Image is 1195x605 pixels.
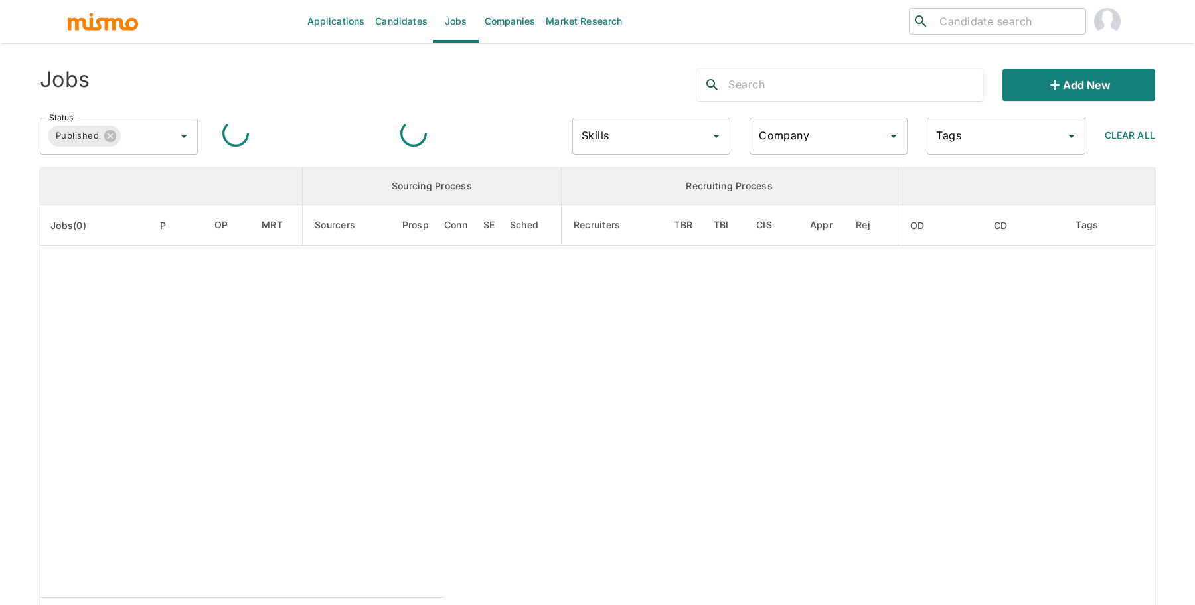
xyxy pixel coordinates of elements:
[561,167,898,205] th: Recruiting Process
[402,205,444,246] th: Prospects
[1062,127,1081,145] button: Open
[696,69,728,101] button: search
[303,167,562,205] th: Sourcing Process
[934,12,1080,31] input: Candidate search
[258,205,302,246] th: Market Research Total
[66,11,139,31] img: logo
[507,205,561,246] th: Sched
[157,205,204,246] th: Priority
[1105,130,1155,141] span: Clear All
[40,66,90,93] h4: Jobs
[1065,205,1134,246] th: Tags
[671,205,710,246] th: To Be Reviewed
[303,205,402,246] th: Sourcers
[561,205,671,246] th: Recruiters
[481,205,507,246] th: Sent Emails
[48,126,121,147] div: Published
[1002,69,1155,101] button: Add new
[160,218,183,234] span: P
[807,205,852,246] th: Approved
[48,128,107,143] span: Published
[728,74,983,96] input: Search
[204,205,259,246] th: Open Positions
[1094,8,1121,35] img: Daniela Zito
[744,205,807,246] th: Client Interview Scheduled
[707,127,726,145] button: Open
[852,205,898,246] th: Rejected
[710,205,744,246] th: To Be Interviewed
[994,218,1025,234] span: CD
[444,205,481,246] th: Connections
[49,112,73,123] label: Status
[910,218,942,234] span: OD
[898,205,983,246] th: Onboarding Date
[175,127,193,145] button: Open
[50,218,104,234] span: Jobs(0)
[983,205,1065,246] th: Created At
[884,127,903,145] button: Open
[40,167,1155,598] table: enhanced table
